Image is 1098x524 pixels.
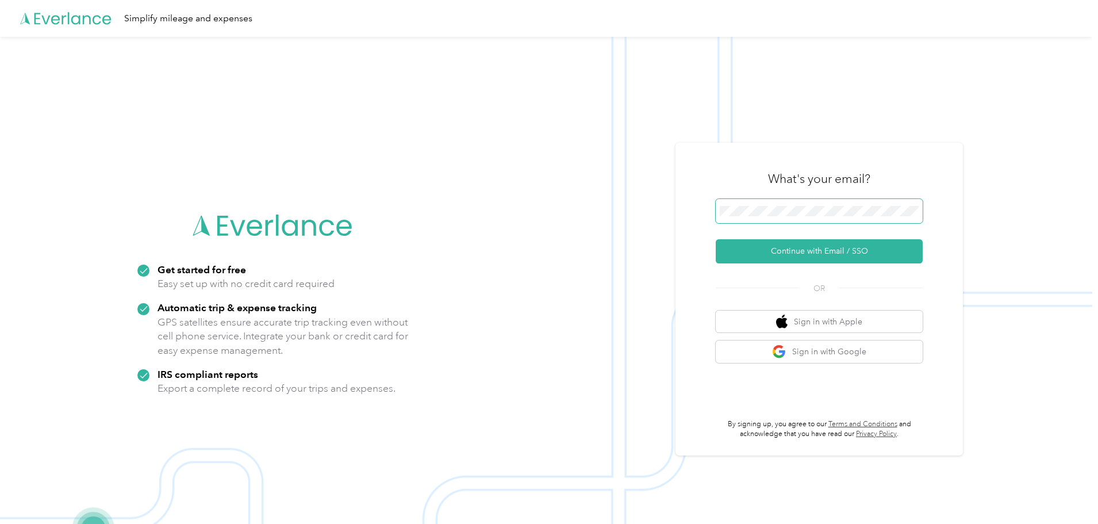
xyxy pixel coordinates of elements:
[772,345,786,359] img: google logo
[124,12,252,26] div: Simplify mileage and expenses
[158,301,317,313] strong: Automatic trip & expense tracking
[716,341,923,363] button: google logoSign in with Google
[768,171,870,187] h3: What's your email?
[158,381,396,396] p: Export a complete record of your trips and expenses.
[716,239,923,263] button: Continue with Email / SSO
[716,419,923,439] p: By signing up, you agree to our and acknowledge that you have read our .
[158,277,335,291] p: Easy set up with no credit card required
[828,420,897,429] a: Terms and Conditions
[158,315,409,358] p: GPS satellites ensure accurate trip tracking even without cell phone service. Integrate your bank...
[799,282,839,294] span: OR
[716,311,923,333] button: apple logoSign in with Apple
[776,315,788,329] img: apple logo
[856,430,897,438] a: Privacy Policy
[158,368,258,380] strong: IRS compliant reports
[158,263,246,276] strong: Get started for free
